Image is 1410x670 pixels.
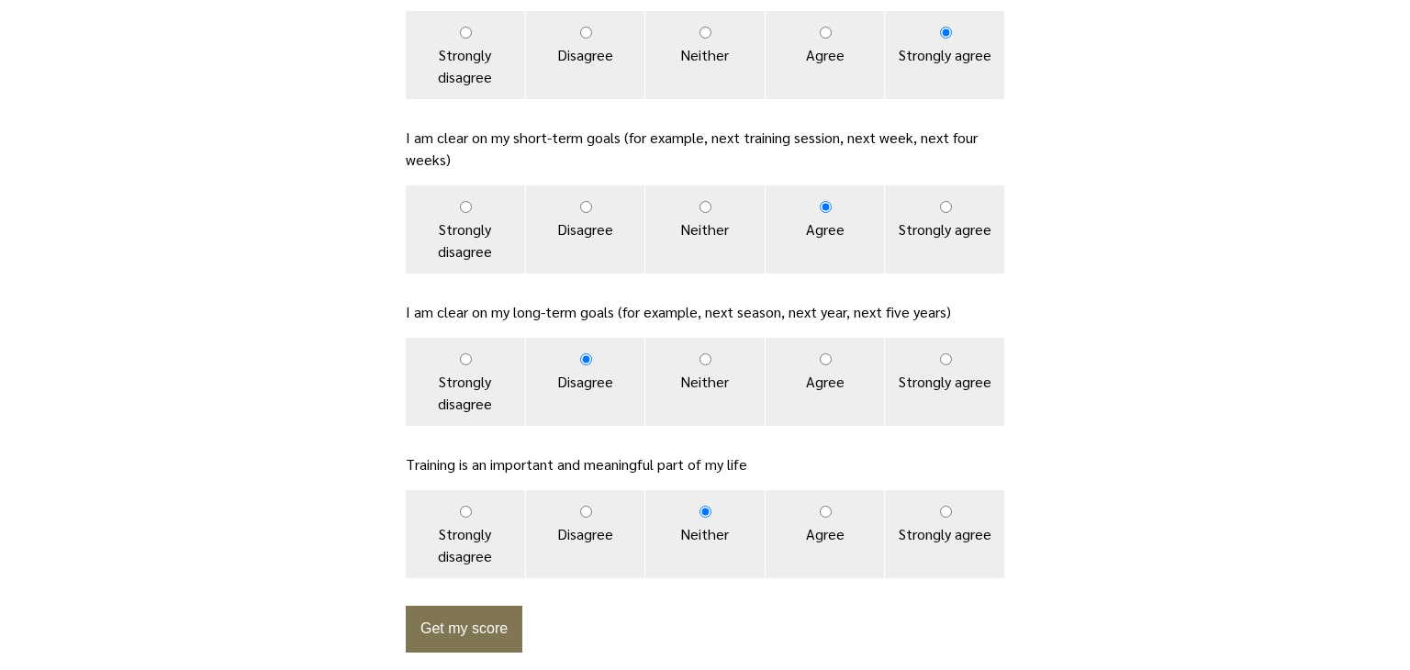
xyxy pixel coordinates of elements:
[885,338,1004,426] label: Strongly agree
[766,11,885,99] label: Agree
[940,506,952,518] input: Strongly agree
[460,201,472,213] input: Strongly disagree
[406,11,525,99] label: Strongly disagree
[526,338,645,426] label: Disagree
[699,27,711,39] input: Neither
[940,201,952,213] input: Strongly agree
[940,27,952,39] input: Strongly agree
[699,506,711,518] input: Neither
[460,353,472,365] input: Strongly disagree
[460,506,472,518] input: Strongly disagree
[406,301,1004,323] p: I am clear on my long-term goals (for example, next season, next year, next five years)
[885,11,1004,99] label: Strongly agree
[406,453,1004,475] p: Training is an important and meaningful part of my life
[580,506,592,518] input: Disagree
[580,353,592,365] input: Disagree
[766,338,885,426] label: Agree
[526,185,645,274] label: Disagree
[766,490,885,578] label: Agree
[820,27,832,39] input: Agree
[766,185,885,274] label: Agree
[940,353,952,365] input: Strongly agree
[820,506,832,518] input: Agree
[406,185,525,274] label: Strongly disagree
[699,201,711,213] input: Neither
[406,606,522,653] button: Get my score
[526,490,645,578] label: Disagree
[885,185,1004,274] label: Strongly agree
[885,490,1004,578] label: Strongly agree
[580,27,592,39] input: Disagree
[406,338,525,426] label: Strongly disagree
[645,11,765,99] label: Neither
[406,127,1004,171] p: I am clear on my short-term goals (for example, next training session, next week, next four weeks)
[645,185,765,274] label: Neither
[645,338,765,426] label: Neither
[820,201,832,213] input: Agree
[645,490,765,578] label: Neither
[460,27,472,39] input: Strongly disagree
[526,11,645,99] label: Disagree
[820,353,832,365] input: Agree
[580,201,592,213] input: Disagree
[406,490,525,578] label: Strongly disagree
[699,353,711,365] input: Neither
